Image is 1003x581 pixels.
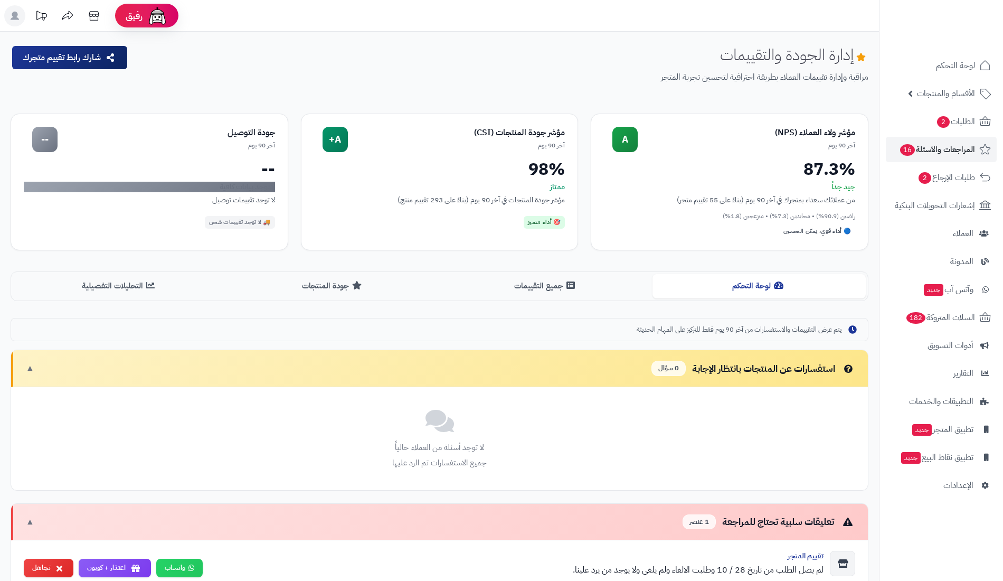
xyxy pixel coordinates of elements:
span: لوحة التحكم [936,58,975,73]
span: 1 عنصر [683,514,716,530]
button: تجاهل [24,559,73,577]
span: السلات المتروكة [905,310,975,325]
span: الإعدادات [943,478,973,493]
div: آخر 90 يوم [58,141,275,150]
span: التقارير [953,366,973,381]
span: 16 [900,144,915,156]
span: ▼ [26,516,34,528]
span: جديد [912,424,932,436]
span: جديد [901,452,921,464]
span: الأقسام والمنتجات [917,86,975,101]
div: 🚚 لا توجد تقييمات شحن [205,216,275,229]
div: 87.3% [604,161,855,177]
div: لا توجد تقييمات توصيل [24,194,275,205]
span: العملاء [953,226,973,241]
div: مؤشر جودة المنتجات في آخر 90 يوم (بناءً على 293 تقييم منتج) [314,194,565,205]
div: من عملائك سعداء بمتجرك في آخر 90 يوم (بناءً على 55 تقييم متجر) [604,194,855,205]
a: السلات المتروكة182 [886,305,997,330]
span: يتم عرض التقييمات والاستفسارات من آخر 90 يوم فقط للتركيز على المهام الحديثة [637,325,841,335]
a: تطبيق نقاط البيعجديد [886,445,997,470]
a: أدوات التسويق [886,333,997,358]
div: راضين (90.9%) • محايدين (7.3%) • منزعجين (1.8%) [604,212,855,221]
div: A+ [323,127,348,152]
button: جميع التقييمات [440,274,653,298]
span: الطلبات [936,114,975,129]
a: تطبيق المتجرجديد [886,417,997,442]
div: استفسارات عن المنتجات بانتظار الإجابة [651,361,855,376]
span: لا توجد أسئلة من العملاء حالياً [395,442,484,453]
span: التطبيقات والخدمات [909,394,973,409]
span: رفيق [126,10,143,22]
div: مؤشر ولاء العملاء (NPS) [638,127,855,139]
div: آخر 90 يوم [638,141,855,150]
a: العملاء [886,221,997,246]
small: جميع الاستفسارات تم الرد عليها [392,457,487,468]
span: 2 [919,172,931,184]
a: التطبيقات والخدمات [886,389,997,414]
div: ممتاز [314,182,565,192]
a: التقارير [886,361,997,386]
span: 0 سؤال [651,361,686,376]
a: المراجعات والأسئلة16 [886,137,997,162]
span: وآتس آب [923,282,973,297]
div: جودة التوصيل [58,127,275,139]
div: آخر 90 يوم [348,141,565,150]
a: الطلبات2 [886,109,997,134]
img: ai-face.png [147,5,168,26]
span: ▼ [26,362,34,374]
a: لوحة التحكم [886,53,997,78]
a: وآتس آبجديد [886,277,997,302]
div: 98% [314,161,565,177]
span: تطبيق المتجر [911,422,973,437]
a: إشعارات التحويلات البنكية [886,193,997,218]
a: تحديثات المنصة [28,5,54,29]
a: طلبات الإرجاع2 [886,165,997,190]
span: إشعارات التحويلات البنكية [895,198,975,213]
div: لا توجد بيانات كافية [24,182,275,192]
div: -- [32,127,58,152]
span: جديد [924,284,943,296]
button: شارك رابط تقييم متجرك [12,46,127,69]
div: 🎯 أداء متميز [524,216,565,229]
button: التحليلات التفصيلية [13,274,226,298]
div: A [612,127,638,152]
span: تطبيق نقاط البيع [900,450,973,465]
div: -- [24,161,275,177]
span: المراجعات والأسئلة [899,142,975,157]
a: واتساب [156,559,203,577]
p: مراقبة وإدارة تقييمات العملاء بطريقة احترافية لتحسين تجربة المتجر [137,71,868,83]
div: تقييم المتجر [211,551,824,561]
div: جيد جداً [604,182,855,192]
div: لم يصل الطلب من تاريخ 28 / 10 وطلبت الالغاء ولم يلغى ولا يوجد من يرد علينا. [211,564,824,576]
span: المدونة [950,254,973,269]
button: اعتذار + كوبون [79,559,151,577]
span: 2 [937,116,950,128]
a: المدونة [886,249,997,274]
span: أدوات التسويق [928,338,973,353]
div: تعليقات سلبية تحتاج للمراجعة [683,514,855,530]
div: مؤشر جودة المنتجات (CSI) [348,127,565,139]
button: جودة المنتجات [226,274,440,298]
span: 182 [906,312,925,324]
div: 🔵 أداء قوي، يمكن التحسين [779,225,855,238]
h1: إدارة الجودة والتقييمات [720,46,868,63]
a: الإعدادات [886,473,997,498]
button: لوحة التحكم [652,274,866,298]
span: طلبات الإرجاع [917,170,975,185]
